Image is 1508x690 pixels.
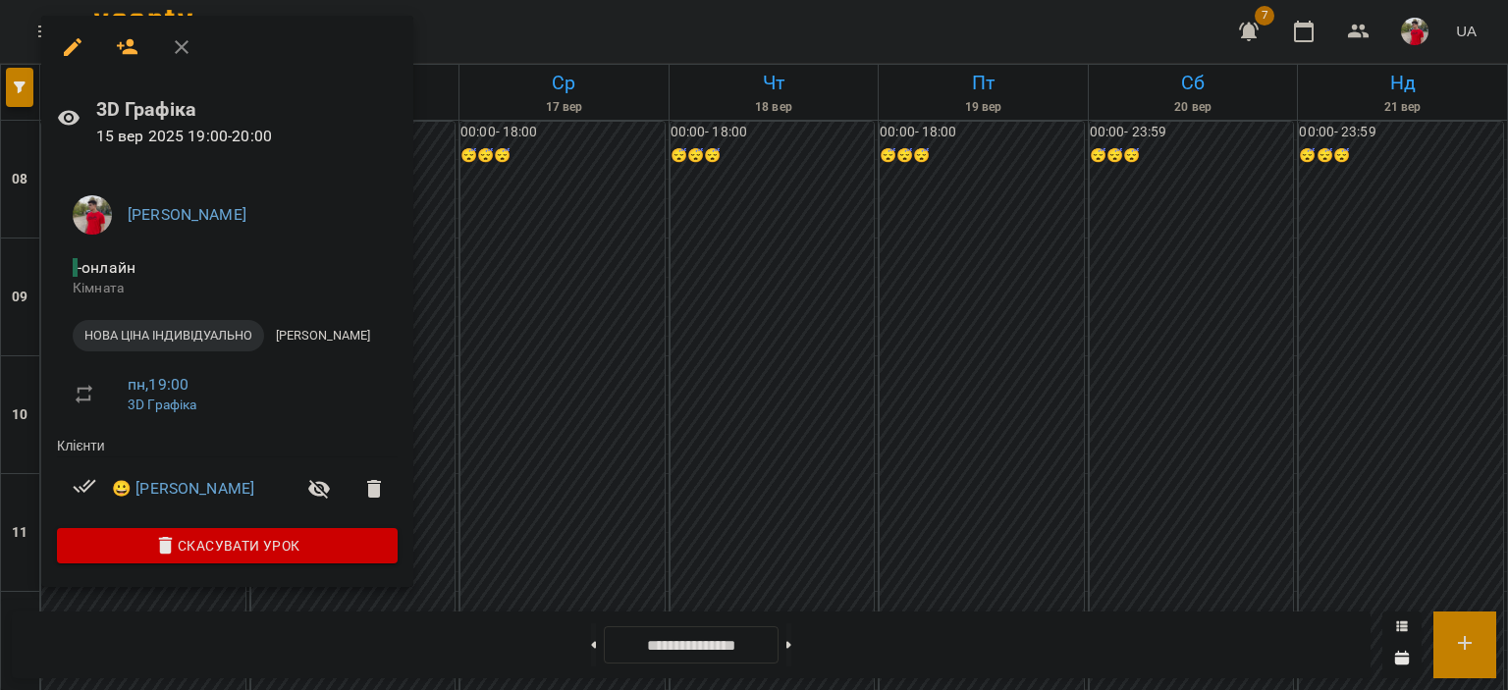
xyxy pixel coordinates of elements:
span: Скасувати Урок [73,534,382,557]
a: 3D Графіка [128,397,196,412]
span: НОВА ЦІНА ІНДИВІДУАЛЬНО [73,327,264,345]
button: Скасувати Урок [57,528,398,563]
span: [PERSON_NAME] [264,327,382,345]
p: Кімната [73,279,382,298]
a: [PERSON_NAME] [128,205,246,224]
a: 😀 [PERSON_NAME] [112,477,254,501]
h6: 3D Графіка [96,94,398,125]
img: 54b6d9b4e6461886c974555cb82f3b73.jpg [73,195,112,235]
span: - онлайн [73,258,139,277]
div: [PERSON_NAME] [264,320,382,351]
svg: Візит сплачено [73,474,96,498]
p: 15 вер 2025 19:00 - 20:00 [96,125,398,148]
ul: Клієнти [57,437,398,528]
a: пн , 19:00 [128,375,188,394]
